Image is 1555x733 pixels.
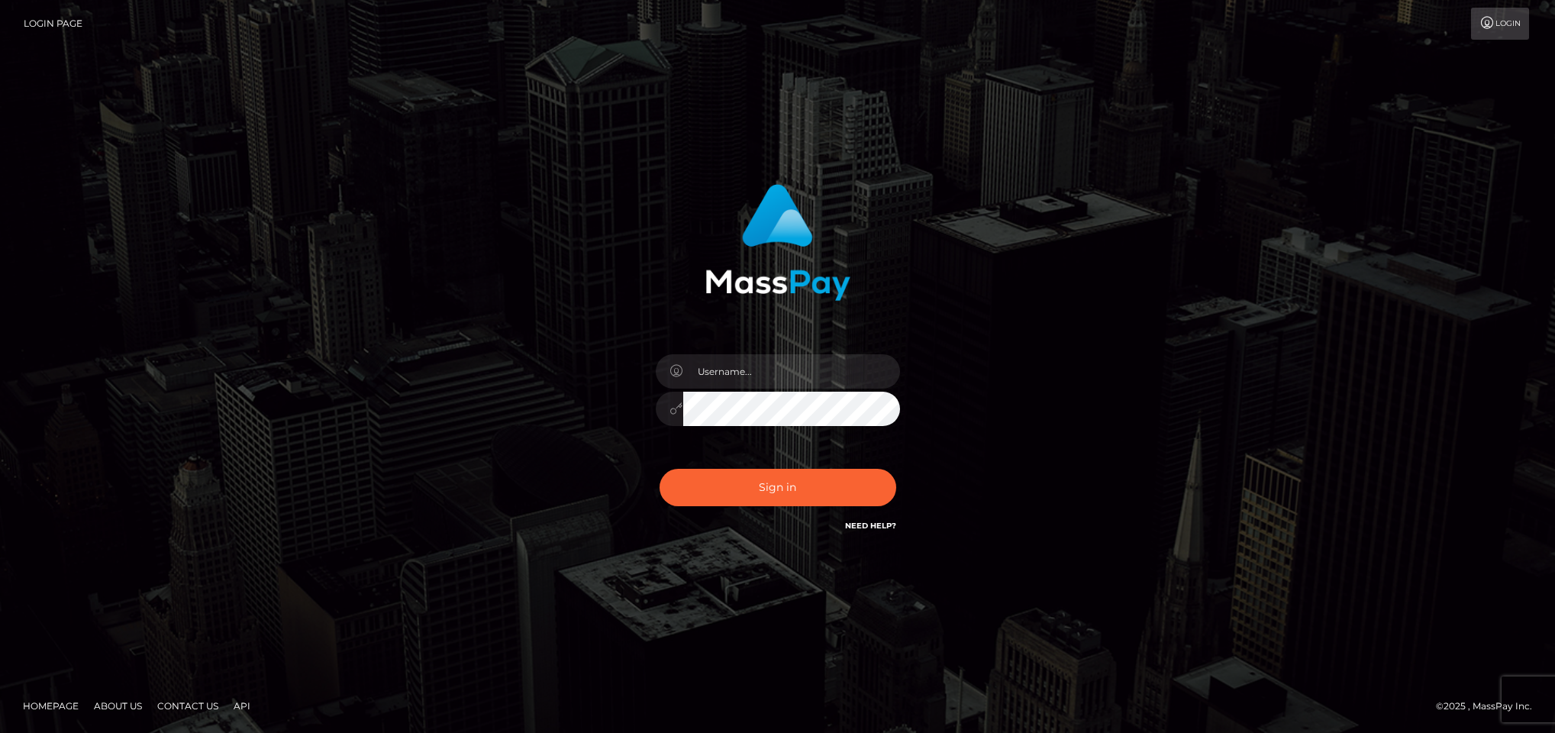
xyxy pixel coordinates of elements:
a: Need Help? [845,521,896,531]
a: Homepage [17,694,85,718]
div: © 2025 , MassPay Inc. [1436,698,1544,715]
a: Login Page [24,8,82,40]
img: MassPay Login [705,184,850,301]
a: About Us [88,694,148,718]
button: Sign in [660,469,896,506]
a: API [227,694,256,718]
input: Username... [683,354,900,389]
a: Login [1471,8,1529,40]
a: Contact Us [151,694,224,718]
